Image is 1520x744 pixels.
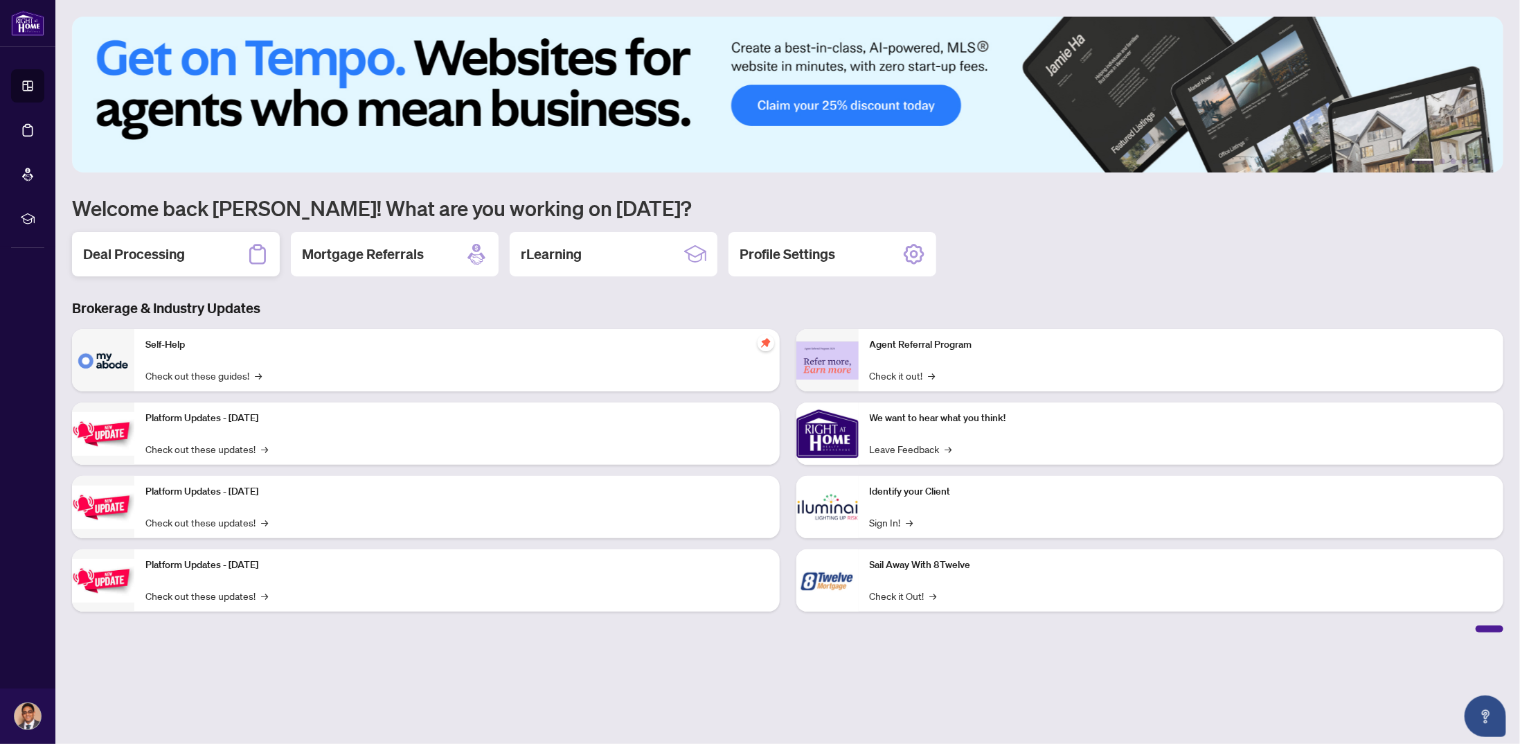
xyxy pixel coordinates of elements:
[1440,159,1445,164] button: 2
[261,515,268,530] span: →
[906,515,913,530] span: →
[870,484,1493,499] p: Identify your Client
[145,484,769,499] p: Platform Updates - [DATE]
[1412,159,1434,164] button: 1
[870,337,1493,353] p: Agent Referral Program
[870,441,952,457] a: Leave Feedback→
[870,515,913,530] a: Sign In!→
[145,368,262,383] a: Check out these guides!→
[145,588,268,603] a: Check out these updates!→
[72,412,134,456] img: Platform Updates - July 21, 2025
[796,342,859,380] img: Agent Referral Program
[255,368,262,383] span: →
[145,337,769,353] p: Self-Help
[1465,696,1506,737] button: Open asap
[145,515,268,530] a: Check out these updates!→
[145,411,769,426] p: Platform Updates - [DATE]
[740,245,835,264] h2: Profile Settings
[929,368,936,383] span: →
[72,329,134,391] img: Self-Help
[302,245,424,264] h2: Mortgage Referrals
[945,441,952,457] span: →
[930,588,937,603] span: →
[1473,159,1478,164] button: 5
[870,588,937,603] a: Check it Out!→
[758,335,774,351] span: pushpin
[1451,159,1456,164] button: 3
[870,411,1493,426] p: We want to hear what you think!
[870,558,1493,573] p: Sail Away With 8Twelve
[796,549,859,612] img: Sail Away With 8Twelve
[796,476,859,538] img: Identify your Client
[72,486,134,529] img: Platform Updates - July 8, 2025
[1462,159,1467,164] button: 4
[72,299,1503,318] h3: Brokerage & Industry Updates
[261,588,268,603] span: →
[72,17,1503,172] img: Slide 0
[83,245,185,264] h2: Deal Processing
[72,559,134,603] img: Platform Updates - June 23, 2025
[521,245,582,264] h2: rLearning
[72,195,1503,221] h1: Welcome back [PERSON_NAME]! What are you working on [DATE]?
[15,703,41,729] img: Profile Icon
[145,558,769,573] p: Platform Updates - [DATE]
[11,10,44,36] img: logo
[1484,159,1490,164] button: 6
[796,402,859,465] img: We want to hear what you think!
[145,441,268,457] a: Check out these updates!→
[261,441,268,457] span: →
[870,368,936,383] a: Check it out!→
